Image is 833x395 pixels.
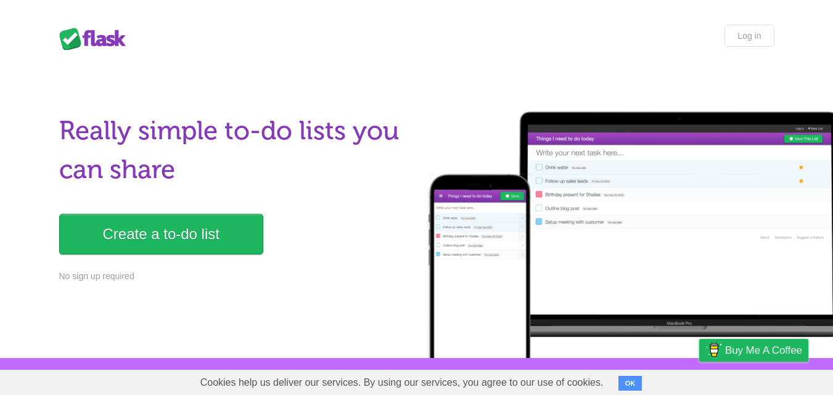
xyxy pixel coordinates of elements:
[725,340,802,361] span: Buy me a coffee
[59,270,409,283] p: No sign up required
[59,214,263,255] a: Create a to-do list
[705,340,722,360] img: Buy me a coffee
[59,112,409,189] h1: Really simple to-do lists you can share
[188,370,616,395] span: Cookies help us deliver our services. By using our services, you agree to our use of cookies.
[724,25,774,47] a: Log in
[699,339,808,362] a: Buy me a coffee
[618,376,642,391] button: OK
[59,28,133,50] div: Flask Lists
